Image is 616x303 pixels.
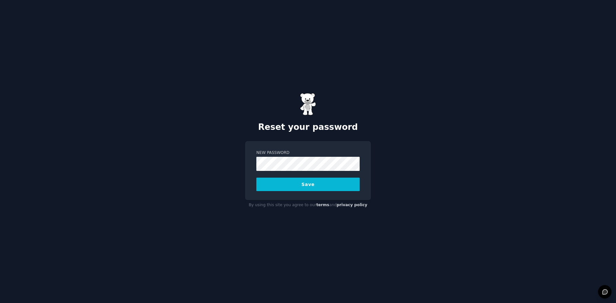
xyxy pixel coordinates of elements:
a: terms [316,203,329,207]
img: Gummy Bear [300,93,316,115]
button: Save [256,178,360,191]
a: privacy policy [337,203,367,207]
label: New Password [256,150,360,156]
div: By using this site you agree to our and [245,200,371,210]
h2: Reset your password [245,122,371,132]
